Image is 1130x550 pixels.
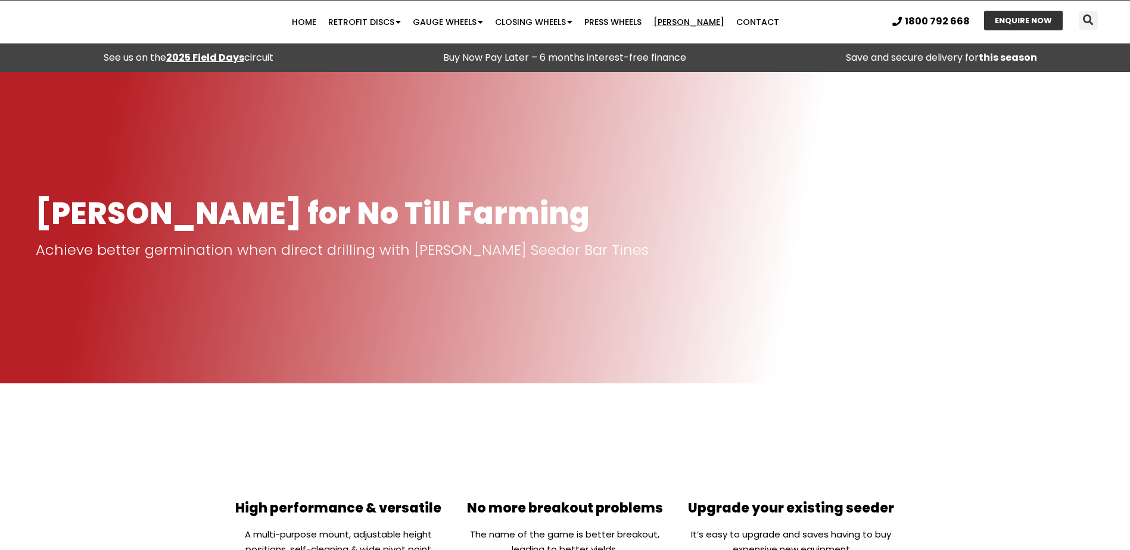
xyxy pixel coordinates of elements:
a: [PERSON_NAME] [648,10,730,34]
a: Home [286,10,322,34]
a: Press Wheels [578,10,648,34]
span: ENQUIRE NOW [995,17,1052,24]
p: Buy Now Pay Later – 6 months interest-free finance [382,49,747,66]
a: Closing Wheels [489,10,578,34]
img: No more breakout problems [522,410,608,496]
p: Save and secure delivery for [759,49,1124,66]
h2: No more breakout problems [457,502,672,515]
img: Upgrade your existing seeder [748,410,834,496]
a: Retrofit Discs [322,10,407,34]
div: Search [1079,11,1098,30]
a: 1800 792 668 [892,17,970,26]
h2: High performance & versatile [232,502,446,515]
div: See us on the circuit [6,49,371,66]
nav: Menu [219,10,852,34]
a: Gauge Wheels [407,10,489,34]
p: Achieve better germination when direct drilling with [PERSON_NAME] Seeder Bar Tines [36,242,1094,258]
img: Ryan NT logo [36,4,155,40]
h2: Upgrade your existing seeder [684,502,898,515]
a: Contact [730,10,785,34]
strong: this season [979,51,1037,64]
a: 2025 Field Days [166,51,244,64]
a: ENQUIRE NOW [984,11,1063,30]
h1: [PERSON_NAME] for No Till Farming [36,197,1094,230]
img: High performance and versatile [296,410,382,496]
span: 1800 792 668 [905,17,970,26]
